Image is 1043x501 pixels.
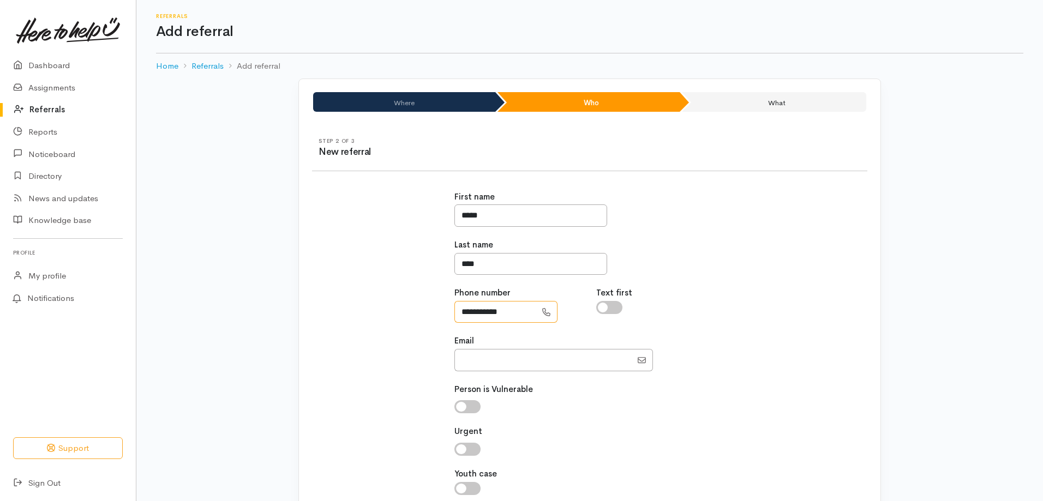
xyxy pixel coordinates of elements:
label: First name [454,191,495,203]
label: Person is Vulnerable [454,383,533,396]
label: Urgent [454,425,482,438]
li: Add referral [224,60,280,73]
h6: Referrals [156,13,1023,19]
label: Email [454,335,474,347]
button: Support [13,437,123,460]
label: Text first [596,287,632,299]
label: Phone number [454,287,511,299]
h6: Profile [13,245,123,260]
h6: Step 2 of 3 [319,138,590,144]
h1: Add referral [156,24,1023,40]
li: What [682,92,866,112]
a: Referrals [191,60,224,73]
a: Home [156,60,178,73]
nav: breadcrumb [156,53,1023,79]
label: Youth case [454,468,497,480]
li: Where [313,92,495,112]
label: Last name [454,239,493,251]
h3: New referral [319,147,590,158]
li: Who [497,92,680,112]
